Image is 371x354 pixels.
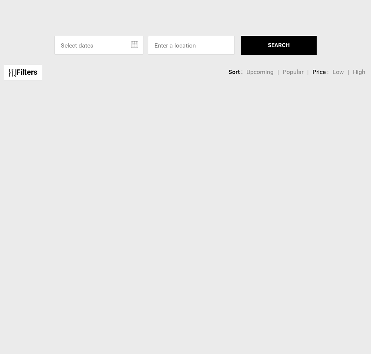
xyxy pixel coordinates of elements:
a: Filters [4,64,42,80]
span: Popular [283,68,303,75]
li: Sort : [228,68,243,77]
input: Enter a location [148,36,235,55]
li: | [307,68,309,77]
span: High [353,68,365,75]
li: | [277,68,279,77]
button: SEARCH [241,36,317,55]
li: Price : [313,68,329,77]
input: Select dates [54,36,143,55]
li: | [348,68,349,77]
span: Upcoming [246,68,274,75]
img: btn-icon.svg [9,69,16,77]
span: Low [333,68,344,75]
